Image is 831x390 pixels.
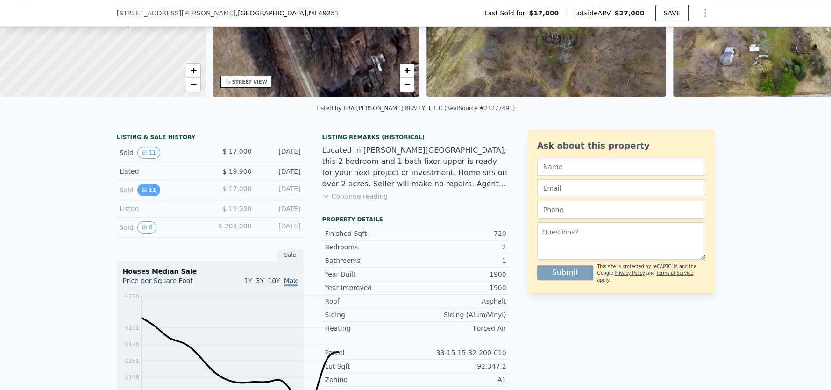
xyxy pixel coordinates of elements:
[574,8,614,18] span: Lotside ARV
[259,221,301,234] div: [DATE]
[656,270,693,276] a: Terms of Service
[537,201,705,219] input: Phone
[322,145,509,190] div: Located in [PERSON_NAME][GEOGRAPHIC_DATA], this 2 bedroom and 1 bath fixer upper is ready for you...
[137,184,160,196] button: View historical data
[137,221,157,234] button: View historical data
[655,5,688,21] button: SAVE
[416,348,506,357] div: 33-15-15-32-200-010
[325,229,416,238] div: Finished Sqft
[325,297,416,306] div: Roof
[322,216,509,223] div: Property details
[416,229,506,238] div: 720
[325,310,416,319] div: Siding
[484,8,529,18] span: Last Sold for
[222,185,251,192] span: $ 17,000
[259,167,301,176] div: [DATE]
[190,64,196,76] span: +
[322,134,509,141] div: Listing Remarks (Historical)
[137,147,160,159] button: View historical data
[117,8,236,18] span: [STREET_ADDRESS][PERSON_NAME]
[416,283,506,292] div: 1900
[259,147,301,159] div: [DATE]
[404,64,410,76] span: +
[125,341,139,347] tspan: $176
[322,191,388,201] button: Continue reading
[306,9,339,17] span: , MI 49251
[125,374,139,381] tspan: $146
[259,204,301,213] div: [DATE]
[537,265,594,280] button: Submit
[325,348,416,357] div: Parcel
[325,283,416,292] div: Year Improved
[120,221,203,234] div: Sold
[529,8,559,18] span: $17,000
[537,158,705,176] input: Name
[284,277,298,286] span: Max
[614,9,644,17] span: $27,000
[416,297,506,306] div: Asphalt
[256,277,264,284] span: 3Y
[120,184,203,196] div: Sold
[125,293,139,300] tspan: $220
[236,8,339,18] span: , [GEOGRAPHIC_DATA]
[277,249,304,261] div: Sale
[268,277,280,284] span: 10Y
[222,205,251,213] span: $ 19,900
[123,276,210,291] div: Price per Square Foot
[325,375,416,384] div: Zoning
[325,324,416,333] div: Heating
[120,147,203,159] div: Sold
[325,362,416,371] div: Lot Sqft
[696,4,715,22] button: Show Options
[416,310,506,319] div: Siding (Alum/Vinyl)
[597,263,705,284] div: This site is protected by reCAPTCHA and the Google and apply.
[416,375,506,384] div: A1
[244,277,252,284] span: 1Y
[400,78,414,92] a: Zoom out
[222,168,251,175] span: $ 19,900
[120,167,203,176] div: Listed
[404,78,410,90] span: −
[125,358,139,364] tspan: $161
[614,270,645,276] a: Privacy Policy
[186,78,200,92] a: Zoom out
[416,242,506,252] div: 2
[416,256,506,265] div: 1
[316,105,515,112] div: Listed by ERA [PERSON_NAME] REALTY, L.L.C. (RealSource #21277491)
[325,269,416,279] div: Year Built
[218,222,251,230] span: $ 208,000
[325,242,416,252] div: Bedrooms
[186,64,200,78] a: Zoom in
[125,325,139,331] tspan: $191
[259,184,301,196] div: [DATE]
[190,78,196,90] span: −
[400,64,414,78] a: Zoom in
[232,78,267,85] div: STREET VIEW
[325,256,416,265] div: Bathrooms
[416,324,506,333] div: Forced Air
[416,269,506,279] div: 1900
[537,179,705,197] input: Email
[537,139,705,152] div: Ask about this property
[117,134,304,143] div: LISTING & SALE HISTORY
[416,362,506,371] div: 92,347.2
[120,204,203,213] div: Listed
[123,267,298,276] div: Houses Median Sale
[222,148,251,155] span: $ 17,000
